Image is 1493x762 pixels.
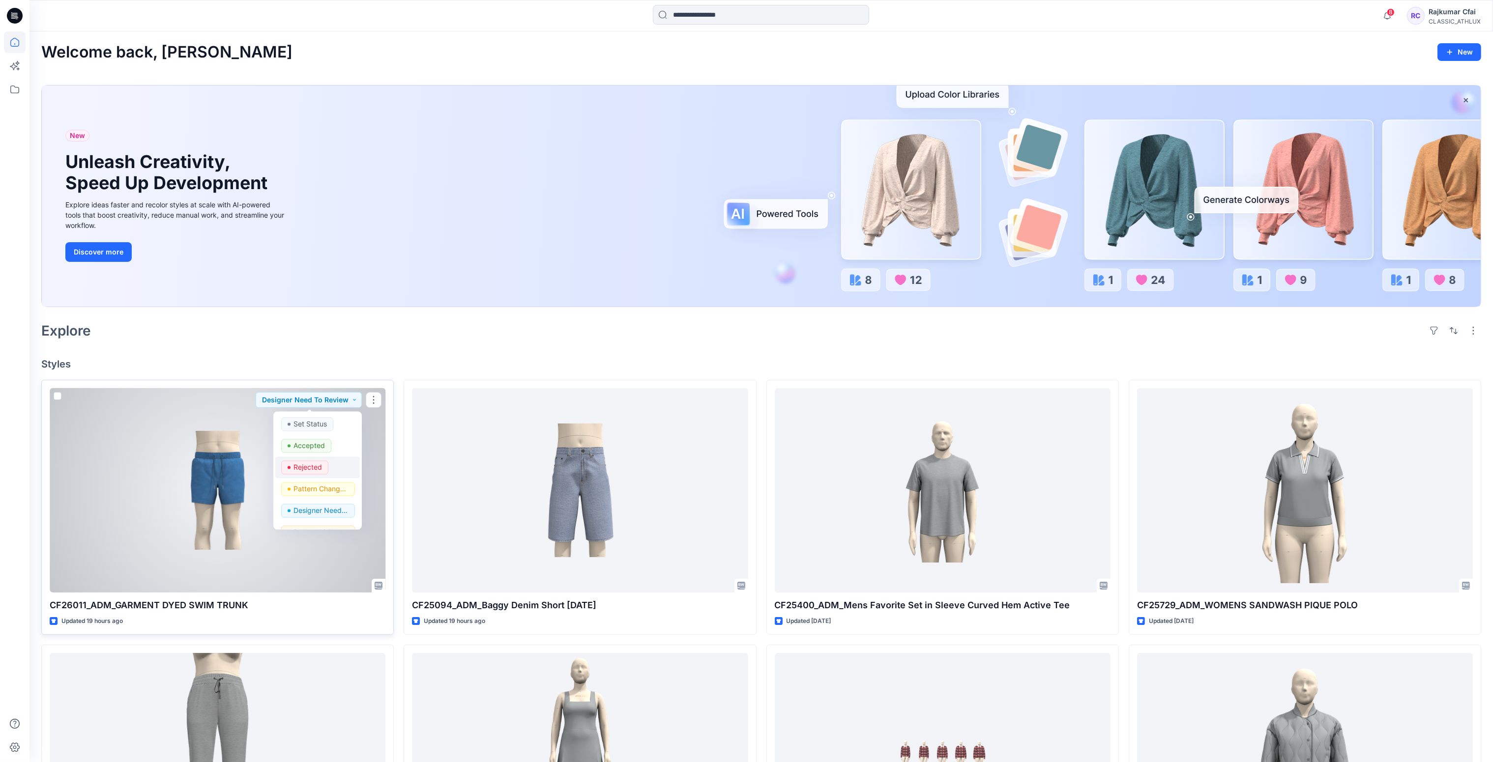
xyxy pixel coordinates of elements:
[65,199,287,230] div: Explore ideas faster and recolor styles at scale with AI-powered tools that boost creativity, red...
[1437,43,1481,61] button: New
[1429,18,1481,25] div: CLASSIC_ATHLUX
[412,388,748,593] a: CF25094_ADM_Baggy Denim Short 18AUG25
[412,598,748,612] p: CF25094_ADM_Baggy Denim Short [DATE]
[293,482,349,495] p: Pattern Changes Requested
[65,242,132,262] button: Discover more
[775,598,1111,612] p: CF25400_ADM_Mens Favorite Set in Sleeve Curved Hem Active Tee
[293,525,349,538] p: Dropped \ Not proceeding
[1387,8,1395,16] span: 8
[1429,6,1481,18] div: Rajkumar Cfai
[70,130,85,141] span: New
[1137,388,1473,593] a: CF25729_ADM_WOMENS SANDWASH PIQUE POLO
[787,616,831,626] p: Updated [DATE]
[1407,7,1425,25] div: RC
[41,43,293,61] h2: Welcome back, [PERSON_NAME]
[50,388,385,593] a: CF26011_ADM_GARMENT DYED SWIM TRUNK
[41,358,1481,370] h4: Styles
[293,460,322,473] p: Rejected
[293,439,325,452] p: Accepted
[50,598,385,612] p: CF26011_ADM_GARMENT DYED SWIM TRUNK
[41,323,91,339] h2: Explore
[65,242,287,262] a: Discover more
[61,616,123,626] p: Updated 19 hours ago
[65,151,272,194] h1: Unleash Creativity, Speed Up Development
[775,388,1111,593] a: CF25400_ADM_Mens Favorite Set in Sleeve Curved Hem Active Tee
[293,504,349,516] p: Designer Need To Review
[424,616,485,626] p: Updated 19 hours ago
[1149,616,1194,626] p: Updated [DATE]
[1137,598,1473,612] p: CF25729_ADM_WOMENS SANDWASH PIQUE POLO
[293,417,327,430] p: Set Status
